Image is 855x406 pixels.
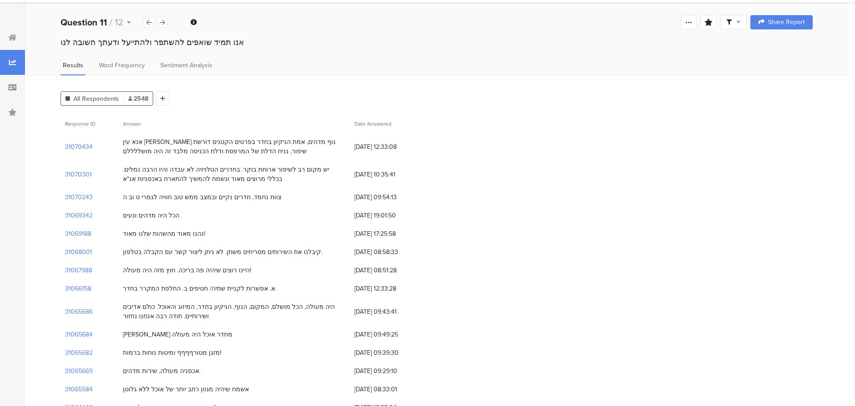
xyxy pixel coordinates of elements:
[65,284,91,293] section: 31066158
[160,61,212,70] span: Sentiment Analysis
[61,16,107,29] b: Question 11
[65,120,95,128] span: Response ID
[73,94,119,103] span: All Respondents
[65,366,93,376] section: 31065669
[128,94,148,103] span: 2548
[65,211,93,220] section: 31069342
[354,193,426,202] span: [DATE] 09:54:13
[123,284,277,293] div: א. אפשרות לקניית שתיה/ חטיפים ב. החלפת המקרר בחדר.
[123,385,249,394] div: אשמח שיהיה מגוון רחב יותר של אוכל ללא גלוטן
[354,120,391,128] span: Date Answered
[123,330,232,339] div: [PERSON_NAME] מחדר אוכל היה מעולה
[110,16,112,29] span: /
[354,366,426,376] span: [DATE] 09:29:10
[354,385,426,394] span: [DATE] 08:33:01
[65,229,91,238] section: 31069188
[61,37,813,48] div: אנו תמיד שואפים להשתפר ולהתייעל ודעתך חשובה לנו
[354,330,426,339] span: [DATE] 09:49:25
[123,302,346,321] div: היה מעולה, הכל מושלם, המקום, הנוף, הניקיון בחדר, המיזוג והאוכל. כולם אדיבים ושירותיים. תודה רבה א...
[123,229,205,238] div: נהנו מאוד מהשהות שלנו מאוד!
[354,229,426,238] span: [DATE] 17:25:58
[354,307,426,316] span: [DATE] 09:43:41
[65,266,92,275] section: 31067988
[65,330,93,339] section: 31065684
[65,142,93,152] section: 31070434
[123,120,141,128] span: Answer
[768,19,805,25] span: Share Report
[99,61,145,70] span: Word Frequency
[65,348,93,357] section: 31065682
[115,16,123,29] span: 12
[123,266,251,275] div: היינו רוצים שיהיה פה בריכה. חוץ מזה היה מעולה!
[65,170,92,179] section: 31070301
[123,366,200,376] div: אכסניה מעולה, שירות מדהים.
[354,211,426,220] span: [DATE] 19:01:50
[354,348,426,357] span: [DATE] 09:39:30
[65,307,93,316] section: 31065686
[65,385,93,394] section: 31065584
[123,211,179,220] div: הכל היה מדהים ונעים
[123,137,346,156] div: אנא עין [PERSON_NAME] נוף מדהים, אמת הניקיון בחדר בפרטים הקטנים דורשת שיפור, נניח הדלת של המרפסת ...
[65,247,92,257] section: 31068001
[123,348,221,357] div: מזגן מטורףףףף ומיטות נוחות ברמות!
[63,61,83,70] span: Results
[354,266,426,275] span: [DATE] 08:51:28
[123,193,281,202] div: צוות נחמד, חדרים נקיים ובמצב ממש טוב חוויה לגמרי ט וב ה
[123,165,346,184] div: יש מקום רב לשיפור ארוחת בוקר. בחדרים הטלויזיה לא עבדה והיו הרבה נמלים. בכללי מרוצים מאוד ונשמח לה...
[354,142,426,152] span: [DATE] 12:33:08
[123,247,322,257] div: קיבלנו את השירותים מסריחים משתן. לא ניתן ליצור קשר עם הקבלה בטלפון.
[354,284,426,293] span: [DATE] 12:33:28
[65,193,93,202] section: 31070243
[354,247,426,257] span: [DATE] 08:58:33
[354,170,426,179] span: [DATE] 10:35:41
